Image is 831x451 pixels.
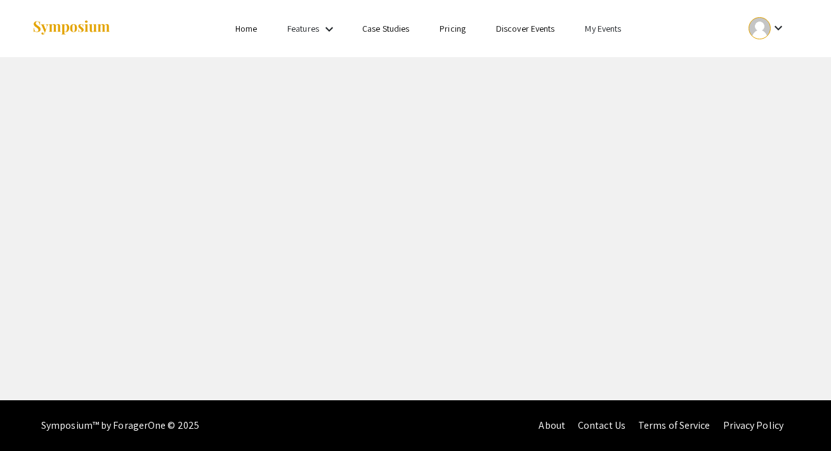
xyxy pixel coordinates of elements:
[723,419,783,432] a: Privacy Policy
[638,419,710,432] a: Terms of Service
[771,20,786,36] mat-icon: Expand account dropdown
[287,23,319,34] a: Features
[41,400,199,451] div: Symposium™ by ForagerOne © 2025
[32,20,111,37] img: Symposium by ForagerOne
[539,419,565,432] a: About
[578,419,625,432] a: Contact Us
[496,23,555,34] a: Discover Events
[735,14,799,42] button: Expand account dropdown
[235,23,257,34] a: Home
[440,23,466,34] a: Pricing
[585,23,621,34] a: My Events
[322,22,337,37] mat-icon: Expand Features list
[362,23,409,34] a: Case Studies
